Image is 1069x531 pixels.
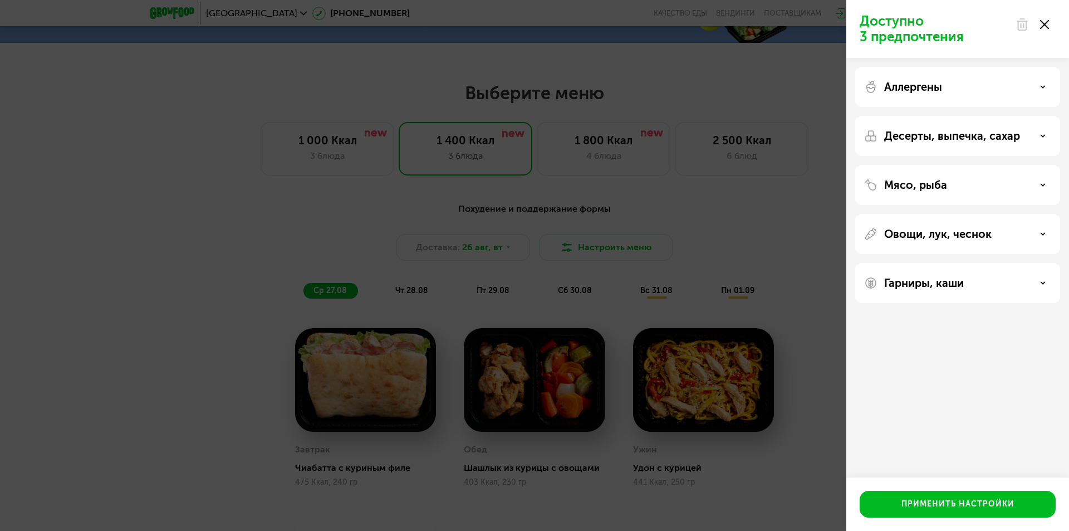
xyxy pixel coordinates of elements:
p: Доступно 3 предпочтения [860,13,1009,45]
p: Аллергены [884,80,942,94]
p: Овощи, лук, чеснок [884,227,992,241]
p: Десерты, выпечка, сахар [884,129,1020,143]
button: Применить настройки [860,491,1056,518]
p: Гарниры, каши [884,276,964,290]
div: Применить настройки [901,499,1014,510]
p: Мясо, рыба [884,178,947,192]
